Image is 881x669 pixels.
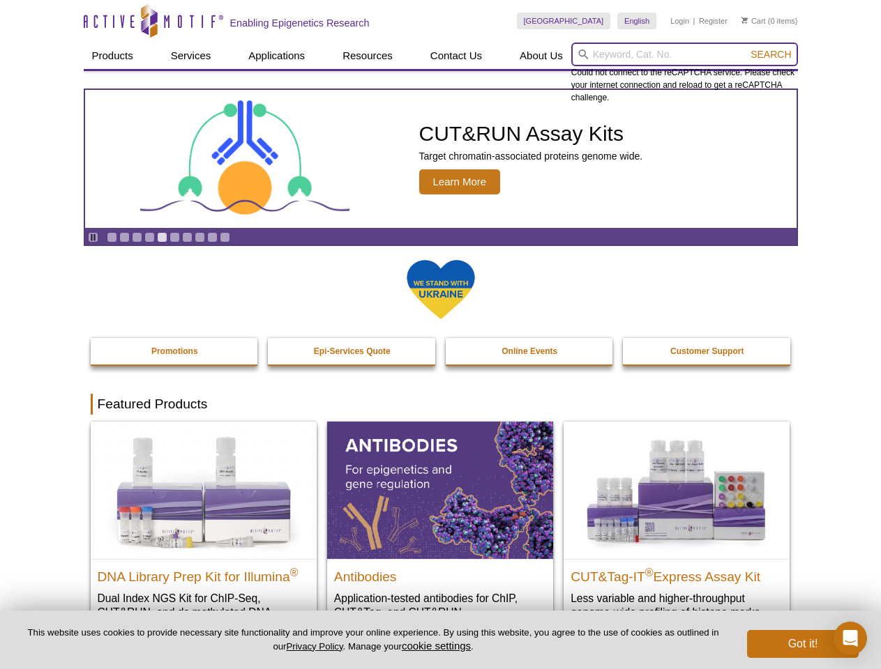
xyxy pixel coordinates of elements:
[327,422,553,558] img: All Antibodies
[741,16,766,26] a: Cart
[564,422,790,558] img: CUT&Tag-IT® Express Assay Kit
[334,43,401,69] a: Resources
[571,591,783,620] p: Less variable and higher-throughput genome-wide profiling of histone marks​.
[571,43,798,66] input: Keyword, Cat. No.
[85,90,797,228] a: CUT&RUN Assay Kits CUT&RUN Assay Kits Target chromatin-associated proteins genome wide. Learn More
[406,259,476,321] img: We Stand With Ukraine
[446,338,615,364] a: Online Events
[741,17,748,24] img: Your Cart
[119,232,130,243] a: Go to slide 2
[91,394,791,415] h2: Featured Products
[22,626,724,653] p: This website uses cookies to provide necessary site functionality and improve your online experie...
[747,630,859,658] button: Got it!
[419,123,643,144] h2: CUT&RUN Assay Kits
[670,16,689,26] a: Login
[132,232,142,243] a: Go to slide 3
[422,43,490,69] a: Contact Us
[84,43,142,69] a: Products
[230,17,370,29] h2: Enabling Epigenetics Research
[170,232,180,243] a: Go to slide 6
[571,43,798,104] div: Could not connect to the reCAPTCHA service. Please check your internet connection and reload to g...
[286,641,342,652] a: Privacy Policy
[91,422,317,558] img: DNA Library Prep Kit for Illumina
[746,48,795,61] button: Search
[645,566,654,578] sup: ®
[699,16,728,26] a: Register
[334,591,546,620] p: Application-tested antibodies for ChIP, CUT&Tag, and CUT&RUN.
[617,13,656,29] a: English
[144,232,155,243] a: Go to slide 4
[98,591,310,633] p: Dual Index NGS Kit for ChIP-Seq, CUT&RUN, and ds methylated DNA assays.
[163,43,220,69] a: Services
[571,563,783,584] h2: CUT&Tag-IT Express Assay Kit
[151,346,198,356] strong: Promotions
[220,232,230,243] a: Go to slide 10
[402,640,471,652] button: cookie settings
[564,422,790,633] a: CUT&Tag-IT® Express Assay Kit CUT&Tag-IT®Express Assay Kit Less variable and higher-throughput ge...
[182,232,193,243] a: Go to slide 7
[502,346,557,356] strong: Online Events
[140,95,349,223] img: CUT&RUN Assay Kits
[741,13,798,29] li: (0 items)
[419,150,643,162] p: Target chromatin-associated proteins genome wide.
[98,563,310,584] h2: DNA Library Prep Kit for Illumina
[240,43,313,69] a: Applications
[517,13,611,29] a: [GEOGRAPHIC_DATA]
[751,49,791,60] span: Search
[314,346,391,356] strong: Epi-Services Quote
[334,563,546,584] h2: Antibodies
[327,422,553,633] a: All Antibodies Antibodies Application-tested antibodies for ChIP, CUT&Tag, and CUT&RUN.
[670,346,744,356] strong: Customer Support
[511,43,571,69] a: About Us
[195,232,205,243] a: Go to slide 8
[107,232,117,243] a: Go to slide 1
[91,422,317,647] a: DNA Library Prep Kit for Illumina DNA Library Prep Kit for Illumina® Dual Index NGS Kit for ChIP-...
[91,338,259,364] a: Promotions
[268,338,437,364] a: Epi-Services Quote
[88,232,98,243] a: Toggle autoplay
[85,90,797,228] article: CUT&RUN Assay Kits
[207,232,218,243] a: Go to slide 9
[419,169,501,194] span: Learn More
[693,13,695,29] li: |
[623,338,792,364] a: Customer Support
[157,232,167,243] a: Go to slide 5
[834,622,867,655] div: Open Intercom Messenger
[290,566,299,578] sup: ®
